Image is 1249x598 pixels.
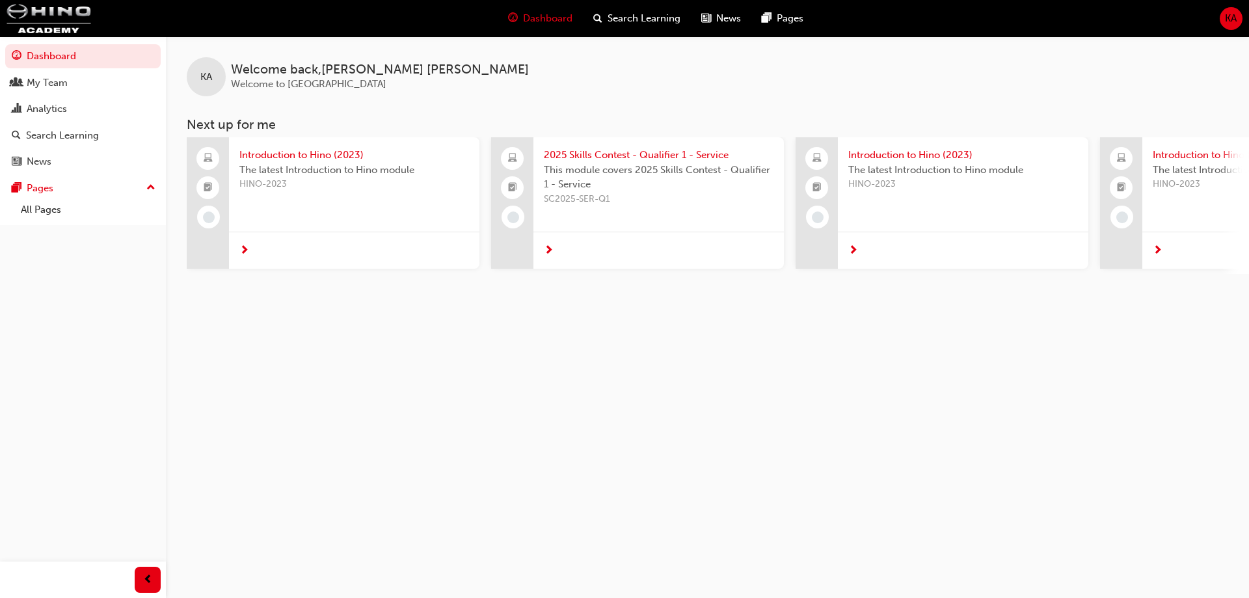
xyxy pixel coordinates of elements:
span: HINO-2023 [848,177,1078,192]
button: Pages [5,176,161,200]
span: Welcome back , [PERSON_NAME] [PERSON_NAME] [231,62,529,77]
span: pages-icon [12,183,21,195]
span: SC2025-SER-Q1 [544,192,773,207]
a: guage-iconDashboard [498,5,583,32]
a: news-iconNews [691,5,751,32]
span: people-icon [12,77,21,89]
span: booktick-icon [813,180,822,197]
a: Dashboard [5,44,161,68]
a: Analytics [5,97,161,121]
span: This module covers 2025 Skills Contest - Qualifier 1 - Service [544,163,773,192]
span: pages-icon [762,10,772,27]
span: next-icon [239,245,249,257]
span: learningRecordVerb_NONE-icon [507,211,519,223]
div: News [27,154,51,169]
span: prev-icon [143,572,153,588]
a: Search Learning [5,124,161,148]
span: learningRecordVerb_NONE-icon [203,211,215,223]
span: news-icon [12,156,21,168]
span: Search Learning [608,11,680,26]
span: booktick-icon [1117,180,1126,197]
span: search-icon [593,10,602,27]
span: booktick-icon [204,180,213,197]
span: laptop-icon [508,150,517,167]
span: booktick-icon [508,180,517,197]
span: Introduction to Hino (2023) [848,148,1078,163]
a: News [5,150,161,174]
a: My Team [5,71,161,95]
span: The latest Introduction to Hino module [239,163,469,178]
span: News [716,11,741,26]
span: learningRecordVerb_NONE-icon [1116,211,1128,223]
span: guage-icon [12,51,21,62]
img: hinoacademy [7,4,91,33]
a: All Pages [16,200,161,220]
span: Welcome to [GEOGRAPHIC_DATA] [231,78,386,90]
a: pages-iconPages [751,5,814,32]
span: next-icon [544,245,554,257]
span: KA [200,70,212,85]
div: My Team [27,75,68,90]
a: Introduction to Hino (2023)The latest Introduction to Hino moduleHINO-2023 [796,137,1088,269]
span: guage-icon [508,10,518,27]
span: laptop-icon [204,150,213,167]
span: chart-icon [12,103,21,115]
div: Pages [27,181,53,196]
span: laptop-icon [813,150,822,167]
span: KA [1225,11,1237,26]
span: 2025 Skills Contest - Qualifier 1 - Service [544,148,773,163]
a: search-iconSearch Learning [583,5,691,32]
h3: Next up for me [166,117,1249,132]
span: next-icon [848,245,858,257]
span: HINO-2023 [239,177,469,192]
span: news-icon [701,10,711,27]
span: Introduction to Hino (2023) [239,148,469,163]
span: Pages [777,11,803,26]
span: learningRecordVerb_NONE-icon [812,211,824,223]
span: The latest Introduction to Hino module [848,163,1078,178]
a: Introduction to Hino (2023)The latest Introduction to Hino moduleHINO-2023 [187,137,479,269]
button: KA [1220,7,1242,30]
div: Analytics [27,102,67,116]
button: DashboardMy TeamAnalyticsSearch LearningNews [5,42,161,176]
span: laptop-icon [1117,150,1126,167]
span: next-icon [1153,245,1162,257]
span: search-icon [12,130,21,142]
span: up-icon [146,180,155,197]
span: Dashboard [523,11,572,26]
div: Search Learning [26,128,99,143]
a: 2025 Skills Contest - Qualifier 1 - ServiceThis module covers 2025 Skills Contest - Qualifier 1 -... [491,137,784,269]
